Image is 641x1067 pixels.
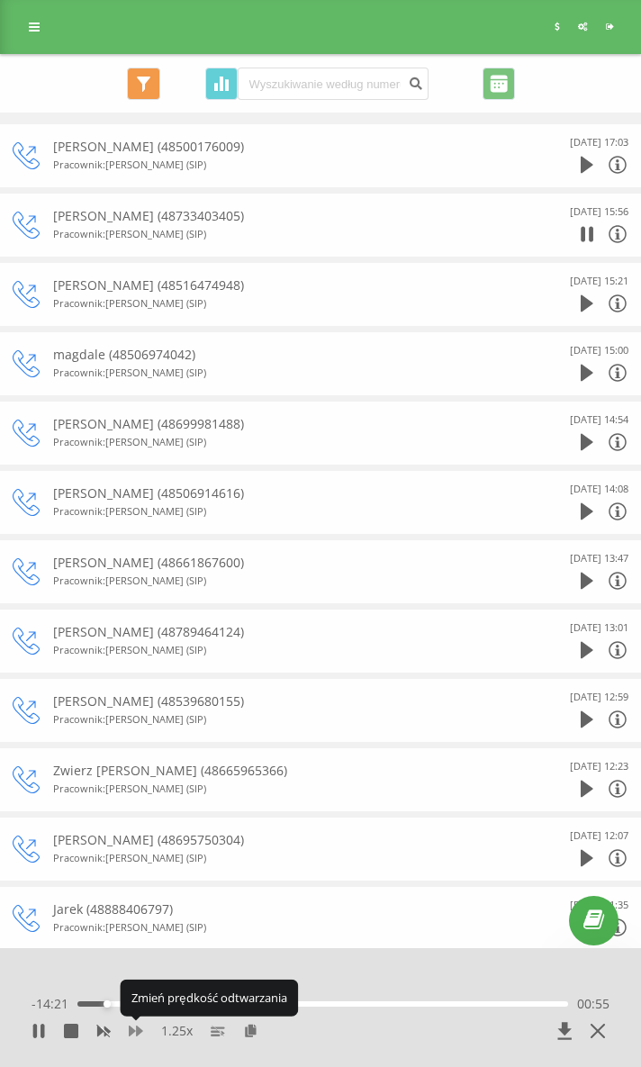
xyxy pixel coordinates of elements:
[577,995,609,1013] span: 00:55
[570,549,628,567] div: [DATE] 13:47
[53,831,511,849] div: [PERSON_NAME] (48695750304)
[53,484,511,502] div: [PERSON_NAME] (48506914616)
[120,980,298,1016] div: Zmień prędkość odtwarzania
[570,688,628,706] div: [DATE] 12:59
[53,554,511,572] div: [PERSON_NAME] (48661867600)
[53,346,511,364] div: magdale (48506974042)
[53,276,511,294] div: [PERSON_NAME] (48516474948)
[53,207,511,225] div: [PERSON_NAME] (48733403405)
[53,623,511,641] div: [PERSON_NAME] (48789464124)
[104,1000,111,1008] div: Accessibility label
[53,294,511,312] div: Pracownik : [PERSON_NAME] (SIP)
[238,68,429,100] input: Wyszukiwanie według numeru
[53,918,511,936] div: Pracownik : [PERSON_NAME] (SIP)
[53,138,511,156] div: [PERSON_NAME] (48500176009)
[570,480,628,498] div: [DATE] 14:08
[53,780,511,798] div: Pracownik : [PERSON_NAME] (SIP)
[53,156,511,174] div: Pracownik : [PERSON_NAME] (SIP)
[570,757,628,775] div: [DATE] 12:23
[570,133,628,151] div: [DATE] 17:03
[53,364,511,382] div: Pracownik : [PERSON_NAME] (SIP)
[32,995,77,1013] span: - 14:21
[570,619,628,637] div: [DATE] 13:01
[161,1022,193,1040] span: 1.25 x
[570,827,628,845] div: [DATE] 12:07
[53,225,511,243] div: Pracownik : [PERSON_NAME] (SIP)
[570,203,628,221] div: [DATE] 15:56
[570,411,628,429] div: [DATE] 14:54
[53,692,511,710] div: [PERSON_NAME] (48539680155)
[570,272,628,290] div: [DATE] 15:21
[53,641,511,659] div: Pracownik : [PERSON_NAME] (SIP)
[53,415,511,433] div: [PERSON_NAME] (48699981488)
[53,849,511,867] div: Pracownik : [PERSON_NAME] (SIP)
[53,900,511,918] div: Jarek (48888406797)
[53,762,511,780] div: Zwierz [PERSON_NAME] (48665965366)
[53,710,511,728] div: Pracownik : [PERSON_NAME] (SIP)
[570,341,628,359] div: [DATE] 15:00
[53,572,511,590] div: Pracownik : [PERSON_NAME] (SIP)
[53,433,511,451] div: Pracownik : [PERSON_NAME] (SIP)
[53,502,511,520] div: Pracownik : [PERSON_NAME] (SIP)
